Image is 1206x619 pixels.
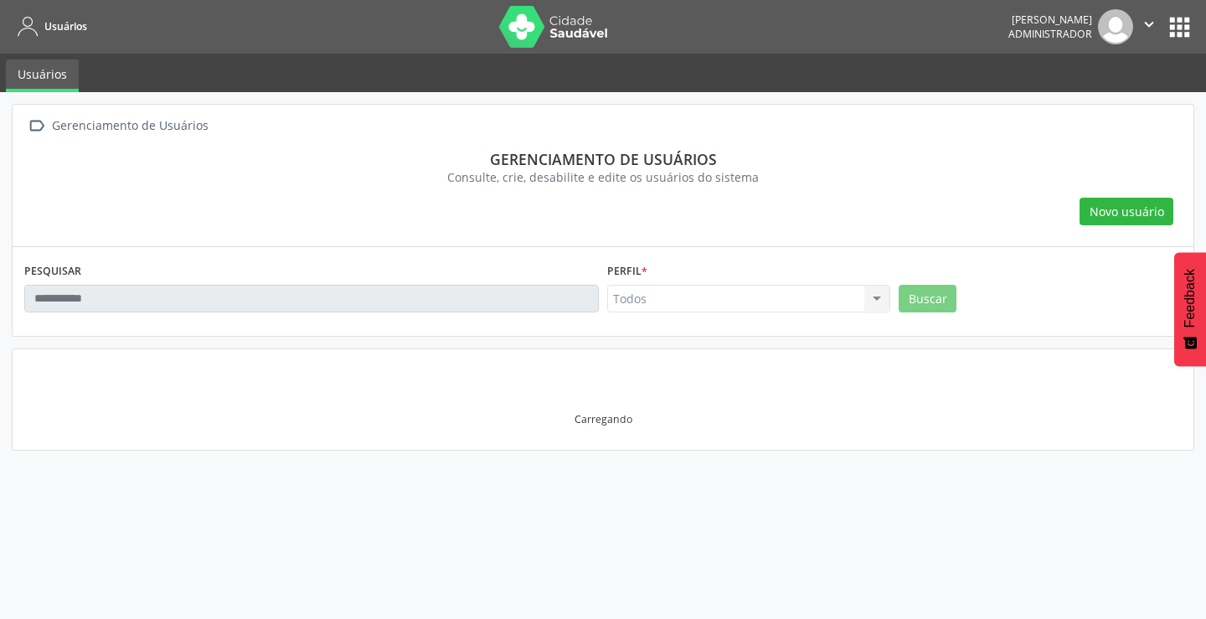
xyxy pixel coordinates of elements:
[1008,27,1092,41] span: Administrador
[24,114,211,138] a:  Gerenciamento de Usuários
[1098,9,1133,44] img: img
[575,412,632,426] div: Carregando
[36,150,1170,168] div: Gerenciamento de usuários
[24,259,81,285] label: PESQUISAR
[1140,15,1158,34] i: 
[1165,13,1194,42] button: apps
[1174,252,1206,366] button: Feedback - Mostrar pesquisa
[1008,13,1092,27] div: [PERSON_NAME]
[36,168,1170,186] div: Consulte, crie, desabilite e edite os usuários do sistema
[24,114,49,138] i: 
[899,285,956,313] button: Buscar
[1080,198,1173,226] button: Novo usuário
[6,59,79,92] a: Usuários
[607,259,647,285] label: Perfil
[44,19,87,34] span: Usuários
[1183,269,1198,328] span: Feedback
[12,13,87,40] a: Usuários
[1090,203,1164,220] span: Novo usuário
[1133,9,1165,44] button: 
[49,114,211,138] div: Gerenciamento de Usuários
